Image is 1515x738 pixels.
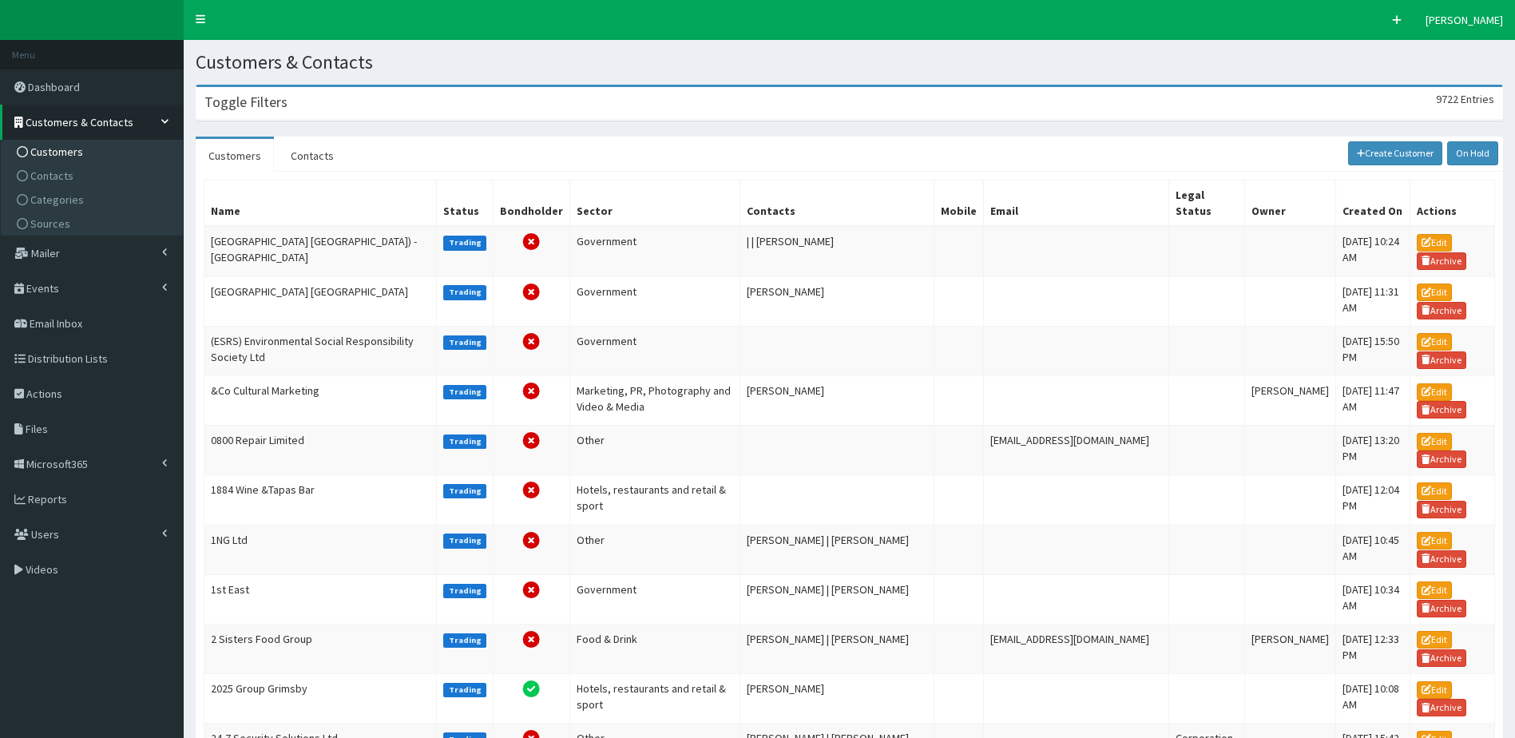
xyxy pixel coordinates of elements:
a: Categories [5,188,183,212]
a: Archive [1417,252,1466,270]
label: Trading [443,584,486,598]
td: [EMAIL_ADDRESS][DOMAIN_NAME] [983,426,1168,475]
td: 1NG Ltd [204,525,437,574]
td: [DATE] 10:34 AM [1336,574,1410,624]
span: Users [31,527,59,542]
td: [PERSON_NAME] [1245,624,1336,673]
td: (ESRS) Environmental Social Responsibility Society Ltd [204,326,437,375]
td: Hotels, restaurants and retail & sport [569,475,740,525]
span: Entries [1461,92,1494,106]
span: Videos [26,562,58,577]
th: Actions [1410,181,1495,227]
a: Archive [1417,600,1466,617]
span: Events [26,281,59,296]
a: Archive [1417,649,1466,667]
td: &Co Cultural Marketing [204,375,437,425]
td: [GEOGRAPHIC_DATA] [GEOGRAPHIC_DATA] [204,276,437,326]
th: Created On [1336,181,1410,227]
td: [PERSON_NAME] [740,375,934,425]
span: Reports [28,492,67,506]
a: Edit [1417,383,1452,401]
td: [DATE] 12:04 PM [1336,475,1410,525]
label: Trading [443,683,486,697]
td: [DATE] 10:45 AM [1336,525,1410,574]
th: Bondholder [493,181,569,227]
span: 9722 [1436,92,1458,106]
span: Actions [26,387,62,401]
td: 1884 Wine &Tapas Bar [204,475,437,525]
td: [PERSON_NAME] | [PERSON_NAME] [740,574,934,624]
label: Trading [443,434,486,449]
a: Archive [1417,351,1466,369]
a: Archive [1417,302,1466,319]
label: Trading [443,633,486,648]
td: Government [569,226,740,276]
a: Customers [196,139,274,173]
td: [DATE] 13:20 PM [1336,426,1410,475]
label: Trading [443,335,486,350]
a: Edit [1417,681,1452,699]
span: Mailer [31,246,60,260]
td: Hotels, restaurants and retail & sport [569,674,740,724]
a: Edit [1417,234,1452,252]
td: Other [569,525,740,574]
a: Archive [1417,401,1466,419]
a: Edit [1417,333,1452,351]
td: [DATE] 10:24 AM [1336,226,1410,276]
th: Owner [1245,181,1336,227]
a: Archive [1417,501,1466,518]
td: Government [569,574,740,624]
a: Create Customer [1348,141,1443,165]
a: Edit [1417,482,1452,500]
td: [DATE] 10:08 AM [1336,674,1410,724]
td: [DATE] 12:33 PM [1336,624,1410,673]
a: Contacts [278,139,347,173]
span: Email Inbox [30,316,82,331]
a: Archive [1417,699,1466,716]
label: Trading [443,236,486,250]
td: Other [569,426,740,475]
a: Sources [5,212,183,236]
a: Edit [1417,532,1452,550]
th: Contacts [740,181,934,227]
span: [PERSON_NAME] [1426,13,1503,27]
th: Name [204,181,437,227]
a: Edit [1417,581,1452,599]
a: On Hold [1447,141,1498,165]
label: Trading [443,285,486,300]
a: Edit [1417,631,1452,649]
a: Archive [1417,450,1466,468]
h1: Customers & Contacts [196,52,1503,73]
td: [PERSON_NAME] [740,674,934,724]
td: [PERSON_NAME] | [PERSON_NAME] [740,624,934,673]
h3: Toggle Filters [204,95,288,109]
span: Files [26,422,48,436]
span: Microsoft365 [26,457,88,471]
span: Distribution Lists [28,351,108,366]
label: Trading [443,484,486,498]
td: [DATE] 11:31 AM [1336,276,1410,326]
span: Customers [30,145,83,159]
th: Sector [569,181,740,227]
td: 2025 Group Grimsby [204,674,437,724]
td: [PERSON_NAME] [1245,375,1336,425]
label: Trading [443,534,486,548]
span: Sources [30,216,70,231]
td: Government [569,326,740,375]
a: Edit [1417,284,1452,301]
td: Food & Drink [569,624,740,673]
label: Trading [443,385,486,399]
td: [GEOGRAPHIC_DATA] [GEOGRAPHIC_DATA]) - [GEOGRAPHIC_DATA] [204,226,437,276]
span: Customers & Contacts [26,115,133,129]
span: Dashboard [28,80,80,94]
a: Edit [1417,433,1452,450]
th: Email [983,181,1168,227]
th: Mobile [934,181,983,227]
td: Government [569,276,740,326]
td: Marketing, PR, Photography and Video & Media [569,375,740,425]
a: Contacts [5,164,183,188]
td: [DATE] 15:50 PM [1336,326,1410,375]
td: 0800 Repair Limited [204,426,437,475]
td: 1st East [204,574,437,624]
a: Archive [1417,550,1466,568]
